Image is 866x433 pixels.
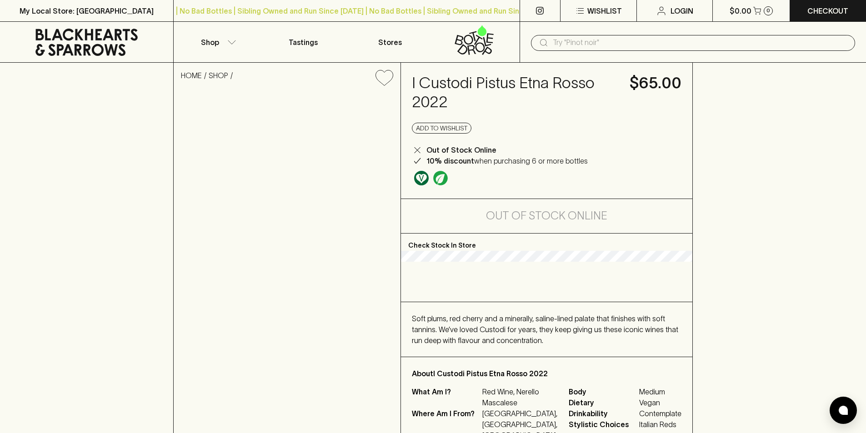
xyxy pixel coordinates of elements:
[433,171,448,185] img: Organic
[482,386,558,408] p: Red Wine, Nerello Mascalese
[209,71,228,80] a: SHOP
[639,397,681,408] span: Vegan
[426,144,496,155] p: Out of Stock Online
[486,209,607,223] h5: Out of Stock Online
[289,37,318,48] p: Tastings
[671,5,693,16] p: Login
[372,66,397,90] button: Add to wishlist
[431,169,450,188] a: Organic
[181,71,202,80] a: HOME
[412,314,678,344] span: Soft plums, red cherry and a minerally, saline-lined palate that finishes with soft tannins. We’v...
[20,5,154,16] p: My Local Store: [GEOGRAPHIC_DATA]
[639,408,681,419] span: Contemplate
[412,74,619,112] h4: I Custodi Pistus Etna Rosso 2022
[553,35,848,50] input: Try "Pinot noir"
[587,5,622,16] p: Wishlist
[201,37,219,48] p: Shop
[569,397,637,408] span: Dietary
[730,5,751,16] p: $0.00
[426,157,474,165] b: 10% discount
[630,74,681,93] h4: $65.00
[766,8,770,13] p: 0
[412,368,681,379] p: About I Custodi Pistus Etna Rosso 2022
[639,419,681,430] span: Italian Reds
[639,386,681,397] span: Medium
[347,22,433,62] a: Stores
[260,22,346,62] a: Tastings
[569,419,637,430] span: Stylistic Choices
[569,386,637,397] span: Body
[412,169,431,188] a: Made without the use of any animal products.
[378,37,402,48] p: Stores
[569,408,637,419] span: Drinkability
[839,406,848,415] img: bubble-icon
[426,155,588,166] p: when purchasing 6 or more bottles
[401,234,692,251] p: Check Stock In Store
[412,386,480,408] p: What Am I?
[807,5,848,16] p: Checkout
[174,22,260,62] button: Shop
[414,171,429,185] img: Vegan
[412,123,471,134] button: Add to wishlist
